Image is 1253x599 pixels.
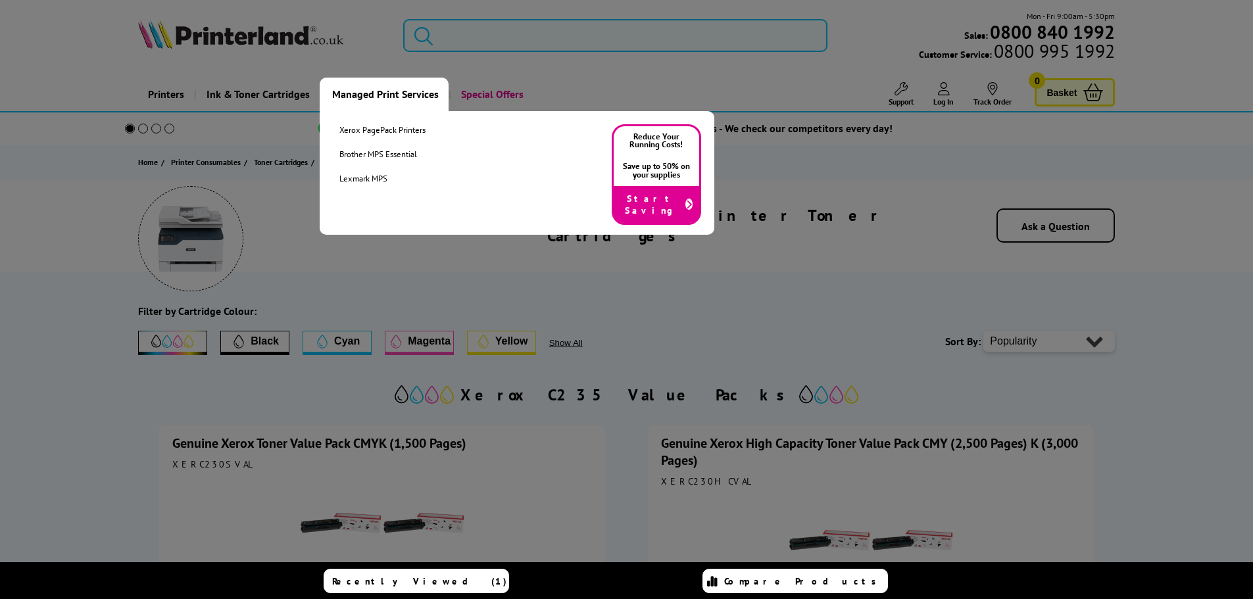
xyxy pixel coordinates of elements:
div: Start Saving [614,186,699,223]
p: Reduce Your Running Costs! [614,126,699,156]
a: Xerox PagePack Printers [339,124,426,135]
a: Reduce Your Running Costs! Save up to 50% on your supplies Start Saving [612,124,701,225]
span: Compare Products [724,575,883,587]
a: Recently Viewed (1) [324,569,509,593]
a: Compare Products [702,569,888,593]
span: Recently Viewed (1) [332,575,507,587]
a: Managed Print Services [320,78,449,111]
a: Brother MPS Essential [339,149,426,160]
p: Save up to 50% on your supplies [614,156,699,186]
a: Lexmark MPS [339,173,426,184]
